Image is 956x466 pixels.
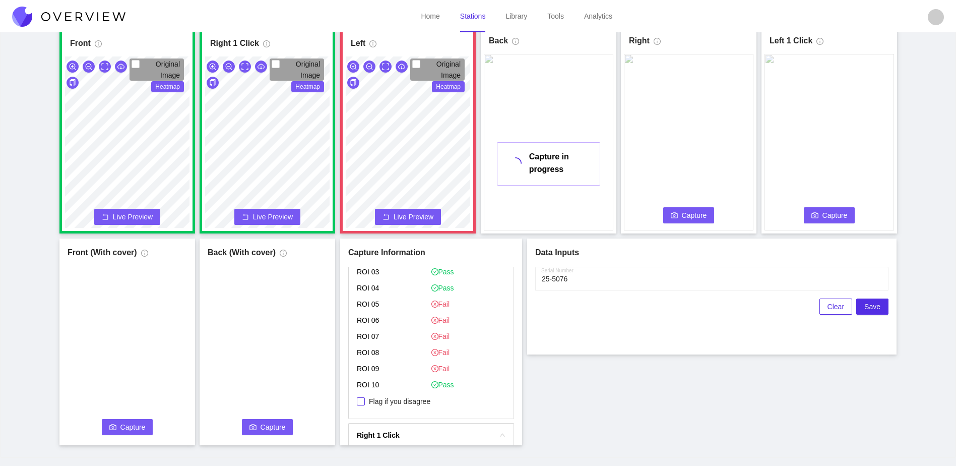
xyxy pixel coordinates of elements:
span: Clear [827,301,844,312]
span: zoom-out [85,63,92,71]
span: Original Image [296,60,320,79]
button: expand [239,61,251,73]
span: Heatmap [432,81,465,92]
span: info-circle [280,250,287,261]
h4: Right 1 Click [357,430,493,441]
button: zoom-in [67,61,79,73]
span: Capture [822,210,848,221]
button: copy [207,77,219,89]
span: check-circle [431,268,438,275]
button: cameraCapture [242,419,293,435]
span: info-circle [369,40,376,51]
span: info-circle [816,38,823,49]
p: ROI 04 [357,281,431,297]
span: close-circle [431,301,438,308]
p: ROI 06 [357,313,431,329]
span: zoom-in [209,63,216,71]
span: camera [811,212,818,220]
span: Fail [431,331,450,341]
a: Analytics [584,12,612,20]
span: close-circle [431,317,438,324]
span: Heatmap [291,81,324,92]
p: ROI 03 [357,265,431,281]
button: zoom-in [207,61,219,73]
button: rollbackLive Preview [375,209,441,225]
span: info-circle [654,38,661,49]
button: cameraCapture [663,207,715,223]
h1: Right 1 Click [210,37,259,49]
span: copy [69,79,76,87]
button: expand [379,61,392,73]
span: camera [109,424,116,432]
span: copy [209,79,216,87]
span: camera [671,212,678,220]
p: ROI 07 [357,329,431,345]
span: close-circle [431,365,438,372]
h1: Left 1 Click [770,35,812,47]
span: right [499,432,505,438]
button: Clear [819,299,852,315]
span: rollback [102,213,109,221]
span: Fail [431,315,450,325]
button: cloud-download [255,61,267,73]
span: info-circle [95,40,102,51]
button: cloud-download [115,61,127,73]
img: Overview [12,7,125,27]
label: Serial Number [541,267,573,275]
span: Save [864,301,880,312]
a: Home [421,12,439,20]
p: ROI 09 [357,362,431,378]
span: cloud-download [258,63,265,71]
span: Capture [261,422,286,433]
span: zoom-in [350,63,357,71]
span: Fail [431,299,450,309]
span: Original Image [436,60,461,79]
span: info-circle [141,250,148,261]
button: cameraCapture [804,207,855,223]
h1: Back [489,35,508,47]
span: Pass [431,380,454,390]
span: Original Image [156,60,180,79]
button: rollbackLive Preview [234,209,300,225]
span: zoom-out [366,63,373,71]
span: Live Preview [394,212,433,222]
span: close-circle [431,333,438,340]
span: Live Preview [253,212,293,222]
span: zoom-in [69,63,76,71]
span: Flag if you disagree [365,396,434,406]
span: camera [249,424,257,432]
h1: Front (With cover) [68,247,137,259]
h1: Data Inputs [535,247,888,259]
h1: Left [351,37,365,49]
h1: Back (With cover) [208,247,276,259]
h1: Right [629,35,650,47]
a: Tools [547,12,564,20]
span: loading [508,156,522,170]
span: Fail [431,347,450,358]
span: rollback [383,213,390,221]
button: Save [856,299,888,315]
span: expand [101,63,108,71]
span: Fail [431,364,450,374]
span: Live Preview [113,212,153,222]
span: zoom-out [225,63,232,71]
span: close-circle [431,349,438,356]
h1: Front [70,37,91,49]
span: Capture in progress [529,152,569,173]
span: info-circle [512,38,519,49]
span: Pass [431,283,454,293]
button: zoom-out [363,61,375,73]
span: Heatmap [151,81,184,92]
button: zoom-out [83,61,95,73]
a: Library [505,12,527,20]
span: Pass [431,267,454,277]
button: zoom-out [223,61,235,73]
span: expand [382,63,389,71]
span: expand [241,63,248,71]
a: Stations [460,12,486,20]
button: cloud-download [396,61,408,73]
div: rightRight 1 Click [349,424,514,447]
button: copy [347,77,359,89]
p: ROI 05 [357,297,431,313]
span: Capture [120,422,146,433]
